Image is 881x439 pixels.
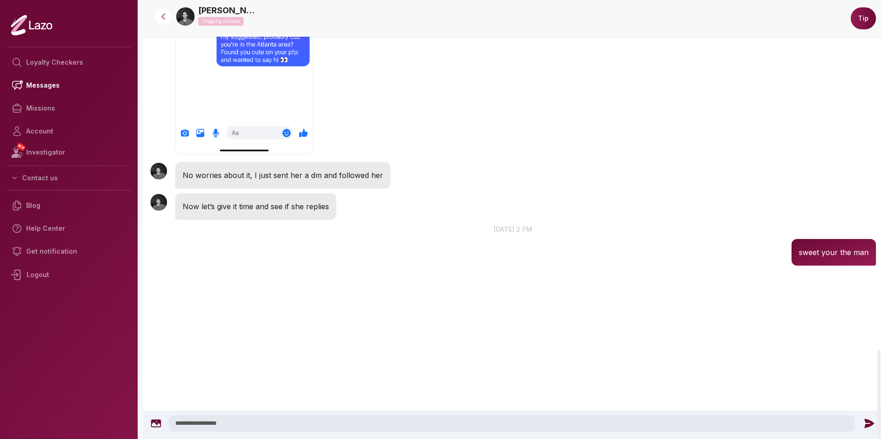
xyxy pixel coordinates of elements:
a: Blog [7,194,130,217]
img: 8beb2acc-41fa-48da-b32a-68a8b8679162 [176,7,195,26]
a: NEWInvestigator [7,143,130,162]
a: [PERSON_NAME] [198,4,258,17]
p: Ongoing mission [198,17,244,26]
a: Loyalty Checkers [7,51,130,74]
div: Logout [7,263,130,287]
a: Missions [7,97,130,120]
a: Get notification [7,240,130,263]
button: Contact us [7,170,130,186]
p: Now let’s give it time and see if she replies [183,200,329,212]
p: sweet your the man [799,246,869,258]
img: User avatar [151,163,167,179]
a: Help Center [7,217,130,240]
span: NEW [16,142,26,151]
a: Account [7,120,130,143]
img: User avatar [151,194,167,211]
button: Tip [851,7,876,29]
a: Messages [7,74,130,97]
p: No worries about it, I just sent her a dm and followed her [183,169,383,181]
